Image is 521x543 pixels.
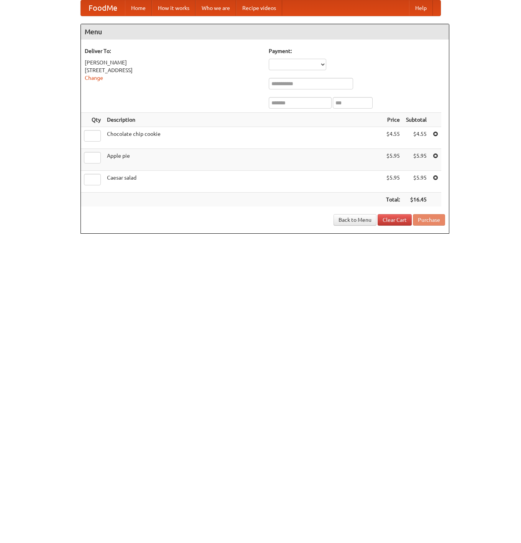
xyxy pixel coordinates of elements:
[383,193,403,207] th: Total:
[334,214,376,226] a: Back to Menu
[104,127,383,149] td: Chocolate chip cookie
[409,0,433,16] a: Help
[104,149,383,171] td: Apple pie
[378,214,412,226] a: Clear Cart
[413,214,445,226] button: Purchase
[81,24,449,40] h4: Menu
[85,75,103,81] a: Change
[81,0,125,16] a: FoodMe
[196,0,236,16] a: Who we are
[403,171,430,193] td: $5.95
[383,149,403,171] td: $5.95
[81,113,104,127] th: Qty
[403,127,430,149] td: $4.55
[269,47,445,55] h5: Payment:
[403,113,430,127] th: Subtotal
[383,113,403,127] th: Price
[125,0,152,16] a: Home
[104,113,383,127] th: Description
[85,47,261,55] h5: Deliver To:
[383,127,403,149] td: $4.55
[383,171,403,193] td: $5.95
[85,66,261,74] div: [STREET_ADDRESS]
[104,171,383,193] td: Caesar salad
[403,149,430,171] td: $5.95
[152,0,196,16] a: How it works
[236,0,282,16] a: Recipe videos
[85,59,261,66] div: [PERSON_NAME]
[403,193,430,207] th: $16.45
